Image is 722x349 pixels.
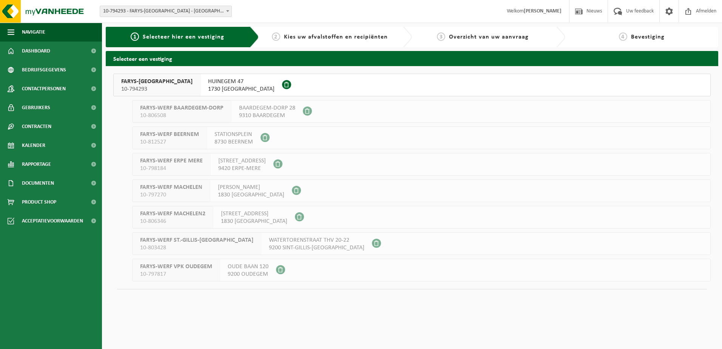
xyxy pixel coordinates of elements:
[140,244,253,252] span: 10-803428
[228,270,268,278] span: 9200 OUDEGEM
[269,236,364,244] span: WATERTORENSTRAAT THV 20-22
[113,74,711,96] button: FARYS-[GEOGRAPHIC_DATA] 10-794293 HUINEGEM 471730 [GEOGRAPHIC_DATA]
[131,32,139,41] span: 1
[218,184,284,191] span: [PERSON_NAME]
[22,42,50,60] span: Dashboard
[269,244,364,252] span: 9200 SINT-GILLIS-[GEOGRAPHIC_DATA]
[22,155,51,174] span: Rapportage
[631,34,665,40] span: Bevestiging
[437,32,445,41] span: 3
[140,165,203,172] span: 10-798184
[221,218,287,225] span: 1830 [GEOGRAPHIC_DATA]
[22,23,45,42] span: Navigatie
[284,34,388,40] span: Kies uw afvalstoffen en recipiënten
[214,138,253,146] span: 8730 BEERNEM
[121,85,193,93] span: 10-794293
[22,174,54,193] span: Documenten
[143,34,224,40] span: Selecteer hier een vestiging
[140,263,212,270] span: FARYS-WERF VPK OUDEGEM
[140,210,205,218] span: FARYS-WERF MACHELEN2
[140,270,212,278] span: 10-797817
[140,131,199,138] span: FARYS-WERF BEERNEM
[121,78,193,85] span: FARYS-[GEOGRAPHIC_DATA]
[449,34,529,40] span: Overzicht van uw aanvraag
[208,78,275,85] span: HUINEGEM 47
[22,60,66,79] span: Bedrijfsgegevens
[140,112,224,119] span: 10-806508
[208,85,275,93] span: 1730 [GEOGRAPHIC_DATA]
[22,98,50,117] span: Gebruikers
[239,112,295,119] span: 9310 BAARDEGEM
[524,8,562,14] strong: [PERSON_NAME]
[140,157,203,165] span: FARYS-WERF ERPE MERE
[22,79,66,98] span: Contactpersonen
[106,51,718,66] h2: Selecteer een vestiging
[22,117,51,136] span: Contracten
[22,136,45,155] span: Kalender
[140,184,202,191] span: FARYS-WERF MACHELEN
[619,32,627,41] span: 4
[100,6,231,17] span: 10-794293 - FARYS-ASSE - ASSE
[140,236,253,244] span: FARYS-WERF ST.-GILLIS-[GEOGRAPHIC_DATA]
[22,193,56,212] span: Product Shop
[140,138,199,146] span: 10-812527
[228,263,268,270] span: OUDE BAAN 120
[221,210,287,218] span: [STREET_ADDRESS]
[218,157,266,165] span: [STREET_ADDRESS]
[214,131,253,138] span: STATIONSPLEIN
[272,32,280,41] span: 2
[140,191,202,199] span: 10-797270
[140,218,205,225] span: 10-806346
[218,191,284,199] span: 1830 [GEOGRAPHIC_DATA]
[140,104,224,112] span: FARYS-WERF BAARDEGEM-DORP
[218,165,266,172] span: 9420 ERPE-MERE
[22,212,83,230] span: Acceptatievoorwaarden
[239,104,295,112] span: BAARDEGEM-DORP 28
